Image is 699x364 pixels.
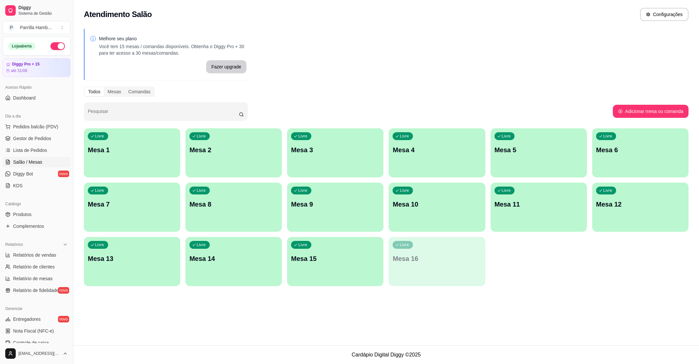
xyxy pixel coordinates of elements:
[13,159,42,165] span: Salão / Mesas
[3,250,70,260] a: Relatórios de vendas
[189,254,278,263] p: Mesa 14
[613,105,689,118] button: Adicionar mesa ou comanda
[3,262,70,272] a: Relatório de clientes
[13,275,53,282] span: Relatório de mesas
[3,221,70,231] a: Complementos
[8,43,35,50] div: Loja aberta
[3,157,70,167] a: Salão / Mesas
[502,134,511,139] p: Livre
[50,42,65,50] button: Alterar Status
[3,346,70,361] button: [EMAIL_ADDRESS][DOMAIN_NAME]
[20,24,51,31] div: Parrilla Hamb ...
[3,111,70,121] div: Dia a dia
[99,43,246,56] p: Você tem 15 mesas / comandas disponíveis. Obtenha o Diggy Pro + 30 para ter acesso a 30 mesas/com...
[3,82,70,93] div: Acesso Rápido
[596,145,685,155] p: Mesa 6
[640,8,689,21] button: Configurações
[291,254,379,263] p: Mesa 15
[95,188,104,193] p: Livre
[3,58,70,77] a: Diggy Pro + 15até 31/08
[197,134,206,139] p: Livre
[592,183,689,232] button: LivreMesa 12
[18,351,60,356] span: [EMAIL_ADDRESS][DOMAIN_NAME]
[104,87,125,96] div: Mesas
[84,9,152,20] h2: Atendimento Salão
[13,252,56,258] span: Relatórios de vendas
[603,188,612,193] p: Livre
[389,237,485,286] button: LivreMesa 16
[13,95,36,101] span: Dashboard
[389,128,485,177] button: LivreMesa 4
[3,199,70,209] div: Catálogo
[3,337,70,348] a: Controle de caixa
[495,145,583,155] p: Mesa 5
[291,145,379,155] p: Mesa 3
[298,134,307,139] p: Livre
[189,145,278,155] p: Mesa 2
[13,223,44,229] span: Complementos
[13,123,58,130] span: Pedidos balcão (PDV)
[3,169,70,179] a: Diggy Botnovo
[84,237,180,286] button: LivreMesa 13
[13,182,23,189] span: KDS
[287,183,383,232] button: LivreMesa 9
[3,209,70,220] a: Produtos
[393,200,481,209] p: Mesa 10
[3,21,70,34] button: Select a team
[592,128,689,177] button: LivreMesa 6
[18,11,68,16] span: Sistema de Gestão
[189,200,278,209] p: Mesa 8
[13,287,59,294] span: Relatório de fidelidade
[13,328,54,334] span: Nota Fiscal (NFC-e)
[88,254,176,263] p: Mesa 13
[88,145,176,155] p: Mesa 1
[491,183,587,232] button: LivreMesa 11
[3,3,70,18] a: DiggySistema de Gestão
[18,5,68,11] span: Diggy
[13,339,49,346] span: Controle de caixa
[13,316,41,322] span: Entregadores
[3,273,70,284] a: Relatório de mesas
[13,135,51,142] span: Gestor de Pedidos
[393,145,481,155] p: Mesa 4
[185,128,282,177] button: LivreMesa 2
[3,285,70,296] a: Relatório de fidelidadenovo
[596,200,685,209] p: Mesa 12
[84,128,180,177] button: LivreMesa 1
[8,24,15,31] span: P
[389,183,485,232] button: LivreMesa 10
[5,242,23,247] span: Relatórios
[3,314,70,324] a: Entregadoresnovo
[73,345,699,364] footer: Cardápio Digital Diggy © 2025
[287,237,383,286] button: LivreMesa 15
[400,134,409,139] p: Livre
[400,188,409,193] p: Livre
[291,200,379,209] p: Mesa 9
[3,180,70,191] a: KDS
[197,242,206,247] p: Livre
[88,200,176,209] p: Mesa 7
[13,264,55,270] span: Relatório de clientes
[11,68,27,73] article: até 31/08
[185,237,282,286] button: LivreMesa 14
[95,242,104,247] p: Livre
[206,60,246,73] button: Fazer upgrade
[85,87,104,96] div: Todos
[3,121,70,132] button: Pedidos balcão (PDV)
[13,147,47,154] span: Lista de Pedidos
[13,171,33,177] span: Diggy Bot
[95,134,104,139] p: Livre
[287,128,383,177] button: LivreMesa 3
[298,188,307,193] p: Livre
[125,87,154,96] div: Comandas
[3,93,70,103] a: Dashboard
[393,254,481,263] p: Mesa 16
[491,128,587,177] button: LivreMesa 5
[88,111,239,117] input: Pesquisar
[495,200,583,209] p: Mesa 11
[3,303,70,314] div: Gerenciar
[84,183,180,232] button: LivreMesa 7
[99,35,246,42] p: Melhore seu plano
[13,211,31,218] span: Produtos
